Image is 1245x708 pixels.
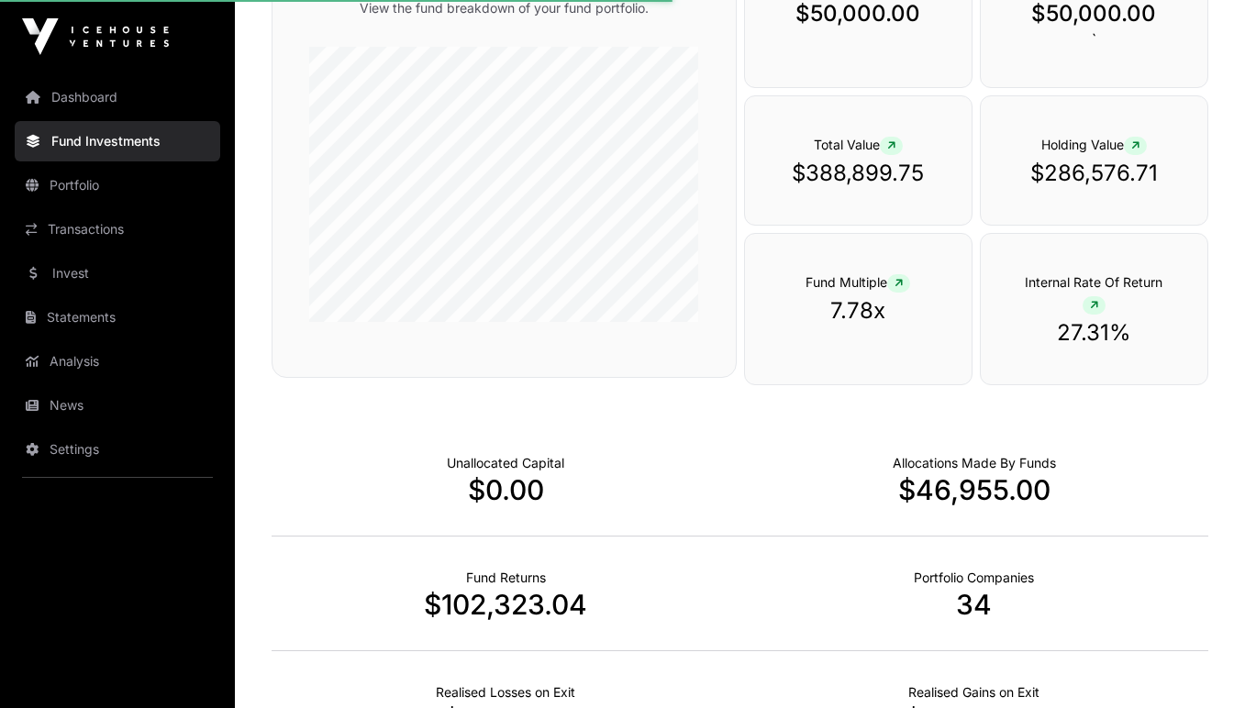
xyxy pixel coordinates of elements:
p: $388,899.75 [782,159,935,188]
p: $0.00 [272,473,740,506]
p: 7.78x [782,296,935,326]
a: Invest [15,253,220,293]
p: Number of Companies Deployed Into [914,569,1034,587]
p: 34 [740,588,1209,621]
p: Net Realised on Negative Exits [436,683,575,702]
img: Icehouse Ventures Logo [22,18,169,55]
span: Fund Multiple [806,274,910,290]
a: Statements [15,297,220,337]
a: Portfolio [15,165,220,205]
p: $102,323.04 [272,588,740,621]
a: Transactions [15,209,220,249]
p: Capital Deployed Into Companies [893,454,1056,472]
a: Settings [15,429,220,470]
a: News [15,385,220,426]
a: Analysis [15,341,220,382]
p: 27.31% [1017,318,1171,348]
a: Dashboard [15,77,220,117]
span: Internal Rate Of Return [1025,274,1162,312]
p: Realised Returns from Funds [466,569,546,587]
p: $286,576.71 [1017,159,1171,188]
iframe: Chat Widget [1153,620,1245,708]
span: Total Value [814,137,903,152]
p: $46,955.00 [740,473,1209,506]
p: Net Realised on Positive Exits [908,683,1039,702]
p: Cash not yet allocated [447,454,564,472]
span: Holding Value [1041,137,1147,152]
a: Fund Investments [15,121,220,161]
